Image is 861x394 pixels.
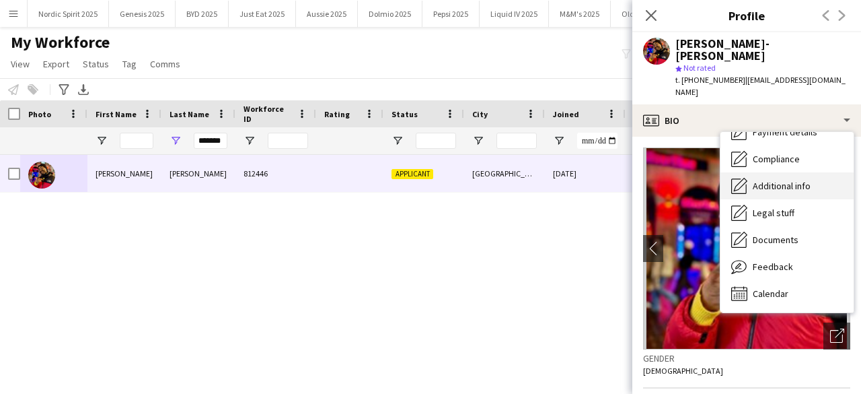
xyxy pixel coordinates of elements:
[720,145,854,172] div: Compliance
[422,1,480,27] button: Pepsi 2025
[11,32,110,53] span: My Workforce
[170,109,209,119] span: Last Name
[28,1,109,27] button: Nordic Spirit 2025
[753,288,788,300] span: Calendar
[643,366,723,376] span: [DEMOGRAPHIC_DATA]
[117,55,142,73] a: Tag
[823,323,850,350] div: Open photos pop-in
[643,352,850,364] h3: Gender
[145,55,186,73] a: Comms
[577,133,617,149] input: Joined Filter Input
[194,133,227,149] input: Last Name Filter Input
[720,226,854,253] div: Documents
[96,109,137,119] span: First Name
[632,7,861,24] h3: Profile
[720,280,854,307] div: Calendar
[96,135,108,147] button: Open Filter Menu
[83,58,109,70] span: Status
[244,135,256,147] button: Open Filter Menu
[391,109,418,119] span: Status
[38,55,75,73] a: Export
[120,133,153,149] input: First Name Filter Input
[109,1,176,27] button: Genesis 2025
[643,147,850,350] img: Crew avatar or photo
[358,1,422,27] button: Dolmio 2025
[683,63,716,73] span: Not rated
[472,135,484,147] button: Open Filter Menu
[324,109,350,119] span: Rating
[480,1,549,27] button: Liquid IV 2025
[545,155,626,192] div: [DATE]
[391,169,433,179] span: Applicant
[553,135,565,147] button: Open Filter Menu
[675,75,846,97] span: | [EMAIL_ADDRESS][DOMAIN_NAME]
[720,199,854,226] div: Legal stuff
[464,155,545,192] div: [GEOGRAPHIC_DATA]
[416,133,456,149] input: Status Filter Input
[161,155,235,192] div: [PERSON_NAME]
[753,261,793,273] span: Feedback
[753,126,817,138] span: Payment details
[244,104,292,124] span: Workforce ID
[28,109,51,119] span: Photo
[56,81,72,98] app-action-btn: Advanced filters
[268,133,308,149] input: Workforce ID Filter Input
[391,135,404,147] button: Open Filter Menu
[229,1,296,27] button: Just Eat 2025
[150,58,180,70] span: Comms
[675,38,850,62] div: [PERSON_NAME]-[PERSON_NAME]
[87,155,161,192] div: [PERSON_NAME]
[75,81,91,98] app-action-btn: Export XLSX
[753,153,800,165] span: Compliance
[549,1,611,27] button: M&M's 2025
[753,180,811,192] span: Additional info
[43,58,69,70] span: Export
[77,55,114,73] a: Status
[611,1,683,27] button: Old Spice 2025
[296,1,358,27] button: Aussie 2025
[122,58,137,70] span: Tag
[632,104,861,137] div: Bio
[753,207,794,219] span: Legal stuff
[176,1,229,27] button: BYD 2025
[170,135,182,147] button: Open Filter Menu
[675,75,745,85] span: t. [PHONE_NUMBER]
[472,109,488,119] span: City
[5,55,35,73] a: View
[753,234,798,246] span: Documents
[553,109,579,119] span: Joined
[720,253,854,280] div: Feedback
[720,172,854,199] div: Additional info
[720,119,854,145] div: Payment details
[496,133,537,149] input: City Filter Input
[235,155,316,192] div: 812446
[11,58,30,70] span: View
[28,162,55,189] img: Simon Preston-scott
